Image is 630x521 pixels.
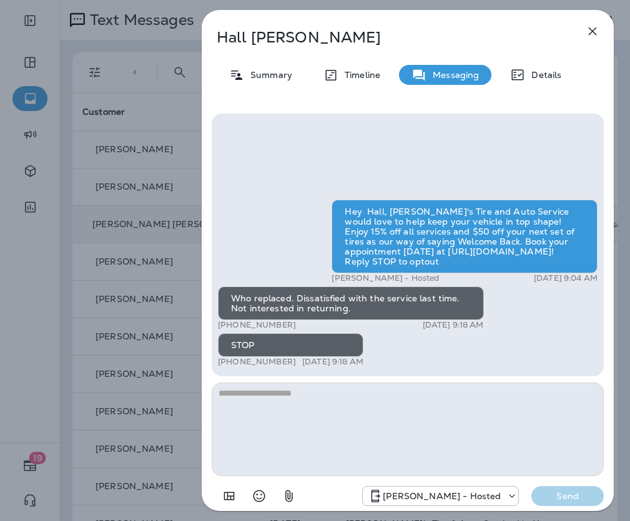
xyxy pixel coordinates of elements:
p: [DATE] 9:18 AM [423,320,484,330]
p: [PHONE_NUMBER] [218,357,296,367]
p: [PERSON_NAME] - Hosted [383,491,501,501]
div: STOP [218,333,363,357]
p: Timeline [338,70,380,80]
p: [DATE] 9:04 AM [534,273,598,283]
p: Hall [PERSON_NAME] [217,29,558,46]
p: Messaging [426,70,479,80]
p: [DATE] 9:18 AM [302,357,363,367]
button: Select an emoji [247,484,272,509]
p: [PHONE_NUMBER] [218,320,296,330]
p: Details [525,70,561,80]
p: [PERSON_NAME] - Hosted [332,273,439,283]
div: Who replaced. Dissatisfied with the service last time. Not interested in returning. [218,286,484,320]
div: Hey Hall, [PERSON_NAME]'s Tire and Auto Service would love to help keep your vehicle in top shape... [332,200,598,273]
p: Summary [244,70,292,80]
div: +1 (225) 644-3374 [363,489,518,504]
button: Add in a premade template [217,484,242,509]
